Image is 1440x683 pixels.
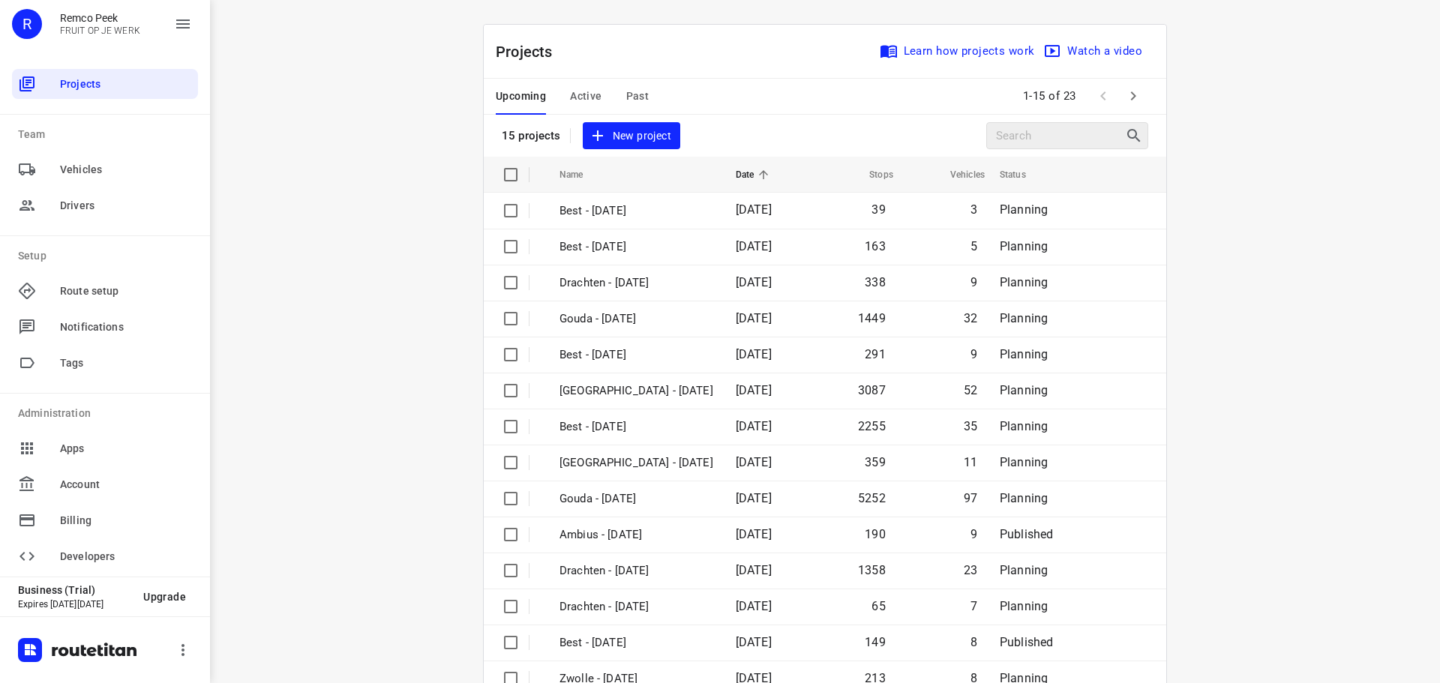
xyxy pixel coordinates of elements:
span: 35 [964,419,977,433]
span: Past [626,87,649,106]
span: 9 [970,527,977,541]
span: Account [60,477,192,493]
div: Projects [12,69,198,99]
span: Published [1000,635,1054,649]
p: Drachten - Tuesday [559,274,713,292]
p: 15 projects [502,129,561,142]
span: 9 [970,275,977,289]
p: Projects [496,40,565,63]
span: 1-15 of 23 [1017,80,1082,112]
p: Gouda - Tuesday [559,310,713,328]
span: 39 [871,202,885,217]
span: 3087 [858,383,886,397]
div: Search [1125,127,1147,145]
p: Drachten - Friday [559,598,713,616]
span: 3 [970,202,977,217]
span: Vehicles [931,166,985,184]
p: Administration [18,406,198,421]
span: 11 [964,455,977,469]
span: [DATE] [736,563,772,577]
span: Billing [60,513,192,529]
span: [DATE] [736,202,772,217]
input: Search projects [996,124,1125,148]
p: Best - Friday [559,202,713,220]
span: [DATE] [736,419,772,433]
button: Upgrade [131,583,198,610]
span: 9 [970,347,977,361]
div: Billing [12,505,198,535]
span: Name [559,166,603,184]
span: Published [1000,527,1054,541]
span: [DATE] [736,239,772,253]
div: Vehicles [12,154,198,184]
span: 7 [970,599,977,613]
span: Route setup [60,283,192,299]
span: Planning [1000,599,1048,613]
span: Planning [1000,311,1048,325]
span: New project [592,127,671,145]
span: [DATE] [736,311,772,325]
span: Active [570,87,601,106]
span: 8 [970,635,977,649]
p: Best - Thursday [559,238,713,256]
span: Planning [1000,383,1048,397]
span: Previous Page [1088,81,1118,111]
p: Remco Peek [60,12,140,24]
span: [DATE] [736,491,772,505]
span: [DATE] [736,455,772,469]
span: [DATE] [736,275,772,289]
span: 359 [865,455,886,469]
span: Planning [1000,239,1048,253]
div: Apps [12,433,198,463]
p: Gouda - Monday [559,490,713,508]
div: R [12,9,42,39]
span: Planning [1000,455,1048,469]
span: Next Page [1118,81,1148,111]
span: Notifications [60,319,192,335]
span: Planning [1000,275,1048,289]
div: Drivers [12,190,198,220]
span: Vehicles [60,162,192,178]
p: Setup [18,248,198,264]
div: Route setup [12,276,198,306]
span: Status [1000,166,1045,184]
span: 2255 [858,419,886,433]
span: Drivers [60,198,192,214]
span: 52 [964,383,977,397]
p: Best - Tuesday [559,346,713,364]
span: Planning [1000,491,1048,505]
p: FRUIT OP JE WERK [60,25,140,36]
span: 338 [865,275,886,289]
span: 65 [871,599,885,613]
div: Notifications [12,312,198,342]
div: Account [12,469,198,499]
span: [DATE] [736,527,772,541]
p: Team [18,127,198,142]
span: Upgrade [143,591,186,603]
span: 163 [865,239,886,253]
span: Apps [60,441,192,457]
span: Developers [60,549,192,565]
span: Tags [60,355,192,371]
span: [DATE] [736,383,772,397]
span: 5252 [858,491,886,505]
p: Ambius - Monday [559,526,713,544]
span: 149 [865,635,886,649]
button: New project [583,122,680,150]
span: Projects [60,76,192,92]
span: Planning [1000,563,1048,577]
span: 190 [865,527,886,541]
p: Best - Friday [559,634,713,652]
div: Tags [12,348,198,378]
span: 23 [964,563,977,577]
span: 32 [964,311,977,325]
p: Antwerpen - Monday [559,454,713,472]
p: Best - Monday [559,418,713,436]
div: Developers [12,541,198,571]
span: [DATE] [736,599,772,613]
span: 1358 [858,563,886,577]
span: [DATE] [736,635,772,649]
span: 5 [970,239,977,253]
p: Drachten - Monday [559,562,713,580]
span: Planning [1000,347,1048,361]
